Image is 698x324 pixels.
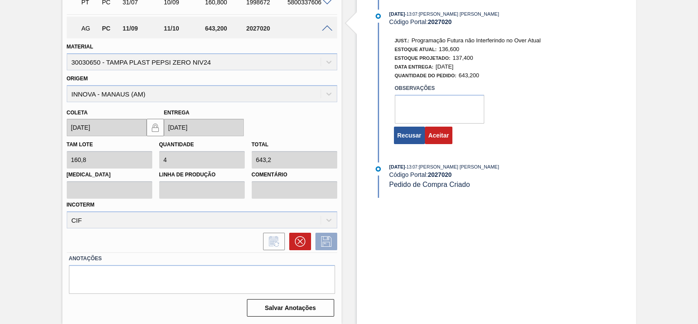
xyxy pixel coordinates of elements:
span: Estoque Atual: [395,47,437,52]
div: Código Portal: [389,18,596,25]
p: AG [82,25,98,32]
span: 136,600 [439,46,459,52]
button: locked [147,119,164,136]
label: Tam lote [67,141,93,148]
label: Entrega [164,110,190,116]
img: atual [376,14,381,19]
div: 2027020 [244,25,290,32]
button: Salvar Anotações [247,299,334,317]
span: [DATE] [389,11,405,17]
label: Quantidade [159,141,194,148]
span: : [PERSON_NAME] [PERSON_NAME] [417,164,499,169]
div: Informar alteração no pedido [259,233,285,250]
span: Just.: [395,38,410,43]
label: Comentário [252,169,337,181]
span: [DATE] [389,164,405,169]
label: Observações [395,82,484,95]
strong: 2027020 [428,18,452,25]
div: Pedido de Compra [100,25,121,32]
div: 11/09/2025 [120,25,166,32]
div: Código Portal: [389,171,596,178]
div: 11/10/2025 [162,25,207,32]
label: Coleta [67,110,88,116]
label: Origem [67,76,88,82]
label: Incoterm [67,202,95,208]
img: locked [150,122,161,133]
label: Anotações [69,252,335,265]
button: Aceitar [425,127,452,144]
span: Programação Futura não Interferindo no Over Atual [411,37,541,44]
span: - 13:07 [405,12,417,17]
span: - 13:07 [405,165,417,169]
div: Salvar Pedido [311,233,337,250]
span: 643,200 [458,72,479,79]
span: Estoque Projetado: [395,55,451,61]
div: 643,200 [203,25,248,32]
label: Total [252,141,269,148]
button: Recusar [394,127,425,144]
input: dd/mm/yyyy [164,119,244,136]
div: Aguardando Aprovação do Gestor [79,19,100,38]
span: Quantidade do Pedido: [395,73,457,78]
strong: 2027020 [428,171,452,178]
label: Material [67,44,93,50]
input: dd/mm/yyyy [67,119,147,136]
img: atual [376,166,381,172]
span: [DATE] [436,63,454,70]
span: Pedido de Compra Criado [389,181,470,188]
span: : [PERSON_NAME] [PERSON_NAME] [417,11,499,17]
div: Cancelar pedido [285,233,311,250]
label: [MEDICAL_DATA] [67,169,152,181]
span: 137,400 [452,55,473,61]
label: Linha de Produção [159,169,245,181]
span: Data Entrega: [395,64,434,69]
